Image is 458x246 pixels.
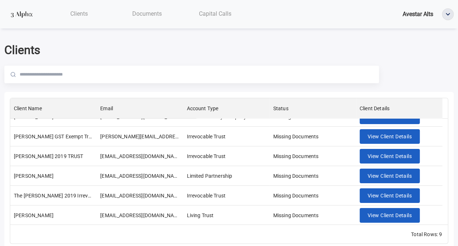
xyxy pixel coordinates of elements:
span: View Client Details [368,132,412,141]
div: Missing Documents [273,192,319,199]
button: View Client Details [360,129,420,144]
div: RAJAGOPALAN 2019 TRUST [14,153,83,160]
div: Status [270,98,356,119]
div: azavery@gmail.com [100,212,179,219]
div: Irrevocable Trust [187,192,226,199]
div: Account Type [183,98,269,119]
div: rmani@tddctx.com [100,172,179,180]
div: Ravi Mani [14,172,54,180]
div: Missing Documents [273,172,319,180]
img: ellipse [442,9,453,20]
div: Client Name [14,98,42,119]
span: View Client Details [368,152,412,161]
div: Living Trust [187,212,214,219]
button: View Client Details [360,188,420,203]
div: Account Type [187,98,218,119]
div: subhashankar2017@gmail.com [100,153,179,160]
div: Missing Documents [273,133,319,140]
div: Client Details [356,98,442,119]
span: Capital Calls [199,10,231,17]
div: khaltore@gmail.com [100,192,179,199]
div: Total Rows: 9 [411,231,442,238]
div: Missing Documents [273,153,319,160]
div: The Basavaiah-Deviprasad 2019 Irrevocable Trust [14,192,93,199]
span: Avestar Alts [403,11,433,18]
div: Email [97,98,183,119]
a: Capital Calls [181,6,249,21]
div: Winston Z Ibrahim GST Exempt Trust UAD 12/14/12 [14,133,93,140]
button: View Client Details [360,149,420,164]
h2: Clients [4,43,454,57]
div: Irrevocable Trust [187,153,226,160]
img: logo [9,8,35,21]
button: ellipse [442,8,454,20]
div: Client Details [360,98,390,119]
span: View Client Details [368,211,412,220]
a: Clients [45,6,113,21]
span: Clients [70,10,88,17]
a: Documents [113,6,181,21]
button: View Client Details [360,208,420,223]
div: Irrevocable Trust [187,133,226,140]
div: Status [273,98,289,119]
span: View Client Details [368,191,412,200]
div: Client Name [10,98,97,119]
div: Limited Partnership [187,172,232,180]
span: Documents [132,10,162,17]
div: Email [100,98,113,119]
span: View Client Details [368,172,412,181]
div: megan.rosini@jtcgroup.com [100,133,179,140]
div: Amit Zavery [14,212,54,219]
img: Magnifier [11,72,16,77]
div: Missing Documents [273,212,319,219]
button: View Client Details [360,169,420,184]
